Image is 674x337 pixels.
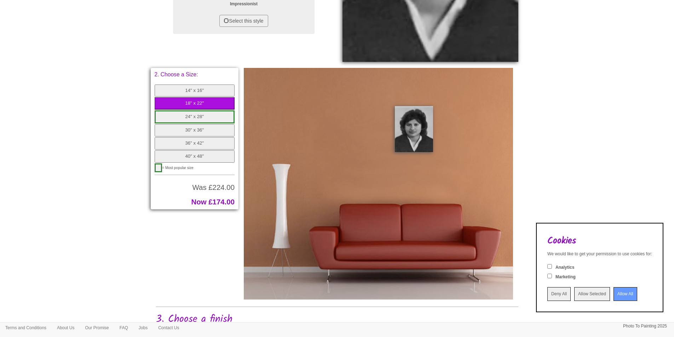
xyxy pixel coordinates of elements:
[155,137,235,150] button: 36" x 42"
[155,124,235,136] button: 30" x 36"
[155,85,235,97] button: 14" x 16"
[52,323,80,333] a: About Us
[574,287,610,301] input: Allow Selected
[156,314,518,325] h2: 3. Choose a finish
[613,287,637,301] input: Allow All
[623,323,667,330] p: Photo To Painting 2025
[180,0,307,8] p: Impressionist
[219,15,268,27] button: Select this style
[547,236,652,246] h2: Cookies
[395,106,433,152] img: Painting
[192,184,235,191] span: Was £224.00
[547,287,571,301] input: Deny All
[155,97,235,110] button: 18" x 22"
[114,323,133,333] a: FAQ
[244,68,513,300] img: Please click the buttons to see your painting on the wall
[208,198,235,206] span: £174.00
[191,198,207,206] span: Now
[555,274,576,280] label: Marketing
[547,251,652,257] div: We would like to get your permission to use cookies for:
[155,150,235,163] button: 40" x 48"
[153,323,184,333] a: Contact Us
[155,72,235,77] p: 2. Choose a Size:
[162,166,194,170] span: = Most popular size
[555,265,574,271] label: Analytics
[155,110,235,123] button: 24" x 28"
[133,323,153,333] a: Jobs
[80,323,114,333] a: Our Promise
